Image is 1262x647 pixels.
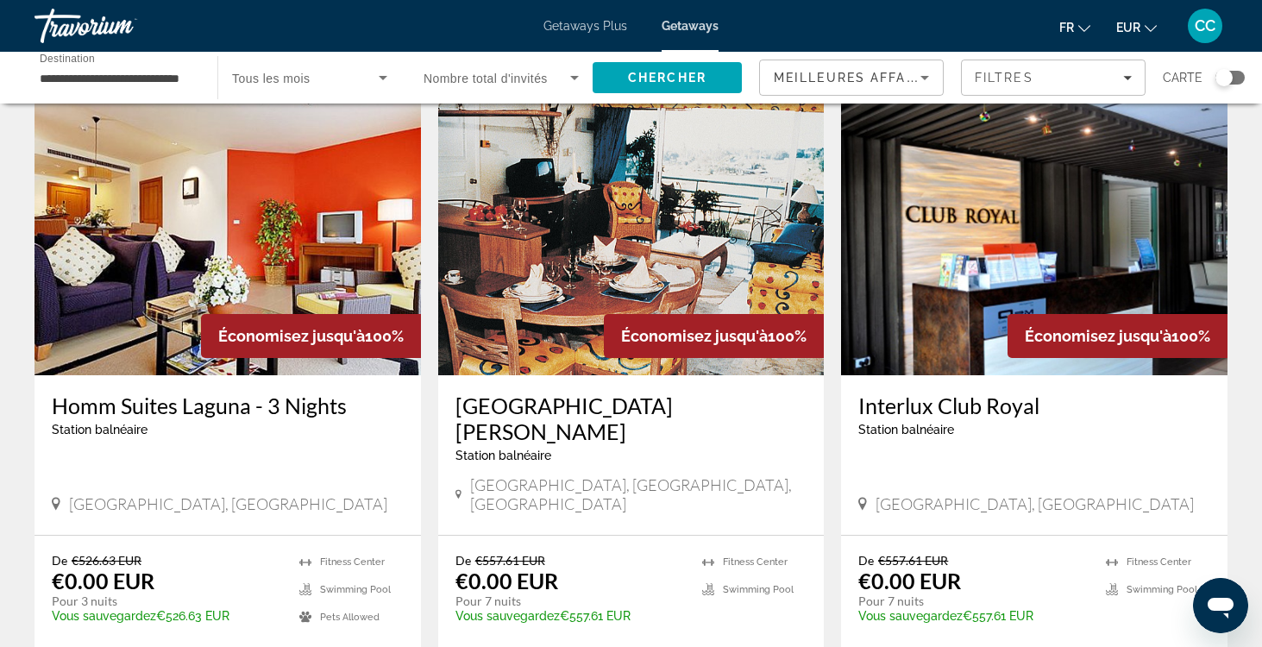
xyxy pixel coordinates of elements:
[858,423,954,437] span: Station balnéaire
[858,568,961,594] p: €0.00 EUR
[628,71,706,85] span: Chercher
[1059,15,1090,40] button: Change language
[621,327,768,345] span: Économisez jusqu'à
[662,19,719,33] a: Getaways
[52,609,282,623] p: €526.63 EUR
[438,99,825,375] img: Chateau Dale Beach Resort
[424,72,548,85] span: Nombre total d'invités
[52,393,404,418] a: Homm Suites Laguna - 3 Nights
[455,568,558,594] p: €0.00 EUR
[455,609,686,623] p: €557.61 EUR
[475,553,545,568] span: €557.61 EUR
[320,584,391,595] span: Swimming Pool
[841,99,1227,375] img: Interlux Club Royal
[961,60,1146,96] button: Filters
[455,553,471,568] span: De
[858,393,1210,418] a: Interlux Club Royal
[69,494,387,513] span: [GEOGRAPHIC_DATA], [GEOGRAPHIC_DATA]
[35,3,207,48] a: Travorium
[52,553,67,568] span: De
[52,423,148,437] span: Station balnéaire
[455,449,551,462] span: Station balnéaire
[1127,556,1191,568] span: Fitness Center
[320,612,380,623] span: Pets Allowed
[455,594,686,609] p: Pour 7 nuits
[52,568,154,594] p: €0.00 EUR
[604,314,824,358] div: 100%
[455,609,560,623] span: Vous sauvegardez
[723,556,788,568] span: Fitness Center
[40,68,195,89] input: Select destination
[218,327,365,345] span: Économisez jusqu'à
[593,62,742,93] button: Search
[723,584,794,595] span: Swimming Pool
[1025,327,1171,345] span: Économisez jusqu'à
[1193,578,1248,633] iframe: Bouton de lancement de la fenêtre de messagerie
[1008,314,1227,358] div: 100%
[1116,21,1140,35] span: EUR
[1195,17,1215,35] span: CC
[1116,15,1157,40] button: Change currency
[858,553,874,568] span: De
[1127,584,1197,595] span: Swimming Pool
[774,71,939,85] span: Meilleures affaires
[878,553,948,568] span: €557.61 EUR
[1059,21,1074,35] span: fr
[232,72,311,85] span: Tous les mois
[975,71,1033,85] span: Filtres
[35,99,421,375] img: Homm Suites Laguna - 3 Nights
[1163,66,1202,90] span: Carte
[858,609,1089,623] p: €557.61 EUR
[470,475,807,513] span: [GEOGRAPHIC_DATA], [GEOGRAPHIC_DATA], [GEOGRAPHIC_DATA]
[40,53,95,64] span: Destination
[858,594,1089,609] p: Pour 7 nuits
[876,494,1194,513] span: [GEOGRAPHIC_DATA], [GEOGRAPHIC_DATA]
[543,19,627,33] a: Getaways Plus
[52,609,156,623] span: Vous sauvegardez
[774,67,929,88] mat-select: Sort by
[72,553,141,568] span: €526.63 EUR
[201,314,421,358] div: 100%
[455,393,807,444] a: [GEOGRAPHIC_DATA][PERSON_NAME]
[1183,8,1227,44] button: User Menu
[858,609,963,623] span: Vous sauvegardez
[320,556,385,568] span: Fitness Center
[52,594,282,609] p: Pour 3 nuits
